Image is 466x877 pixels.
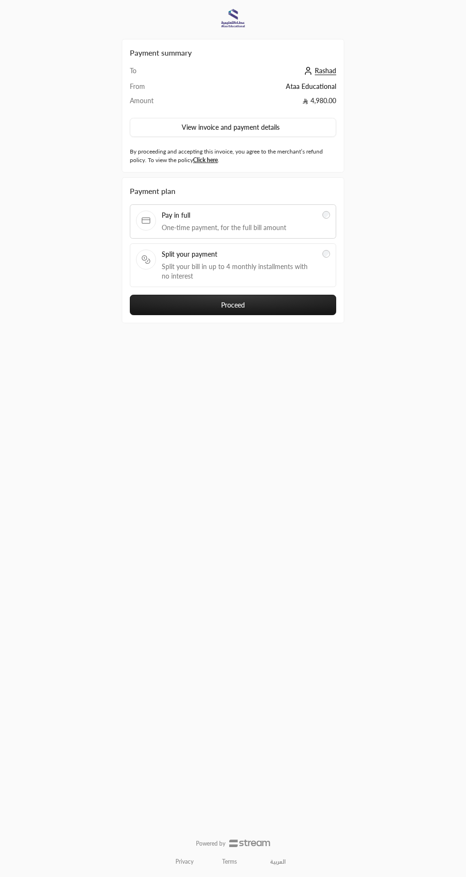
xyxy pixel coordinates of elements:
[162,211,317,220] span: Pay in full
[130,185,336,197] div: Payment plan
[162,223,317,232] span: One-time payment, for the full bill amount
[162,250,317,259] span: Split your payment
[265,855,291,869] a: العربية
[130,147,336,164] label: By proceeding and accepting this invoice, you agree to the merchant’s refund policy. To view the ...
[322,250,330,258] input: Split your paymentSplit your bill in up to 4 monthly installments with no interest
[196,840,225,848] p: Powered by
[175,858,194,866] a: Privacy
[322,211,330,219] input: Pay in fullOne-time payment, for the full bill amount
[130,118,336,137] button: View invoice and payment details
[196,82,336,96] td: Ataa Educational
[220,6,246,31] img: Company Logo
[130,96,196,110] td: Amount
[130,295,336,315] button: Proceed
[196,96,336,110] td: 4,980.00
[315,67,336,75] span: Rashad
[130,47,336,58] h2: Payment summary
[130,82,196,96] td: From
[130,66,196,82] td: To
[222,858,237,866] a: Terms
[301,67,336,75] a: Rashad
[193,156,218,164] a: Click here
[162,262,317,281] span: Split your bill in up to 4 monthly installments with no interest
